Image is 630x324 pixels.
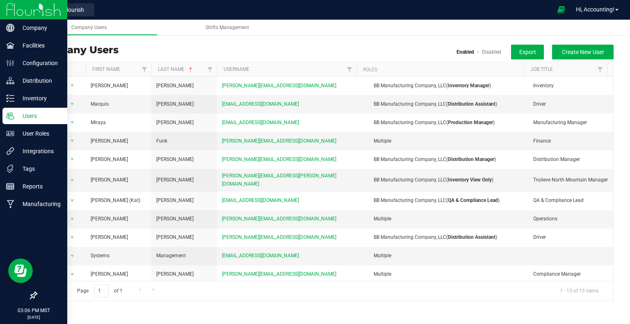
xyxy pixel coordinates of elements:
[67,213,78,225] span: select
[357,82,530,90] div: ( )
[530,66,553,72] a: Job Title
[448,156,494,162] b: Distribution Manager
[533,176,608,184] span: Trulieve North Mountain Manager
[67,98,78,110] span: select
[156,215,194,223] span: [PERSON_NAME]
[343,62,356,76] a: Filter
[91,233,128,241] span: [PERSON_NAME]
[511,45,544,59] button: Export
[224,66,249,72] a: Username
[91,252,110,260] span: Systems
[374,216,391,222] span: Multiple
[357,233,530,241] div: ( )
[67,232,78,243] span: select
[222,233,336,241] span: [PERSON_NAME][EMAIL_ADDRESS][DOMAIN_NAME]
[91,197,140,204] span: [PERSON_NAME] (Kat)
[357,119,530,127] div: ( )
[92,66,120,72] a: First Name
[533,233,546,241] span: Driver
[448,83,489,88] b: Inventory Manager
[156,270,194,278] span: [PERSON_NAME]
[8,258,33,283] iframe: Resource center
[222,197,299,204] span: [EMAIL_ADDRESS][DOMAIN_NAME]
[14,129,64,138] p: User Roles
[593,62,607,76] a: Filter
[14,111,64,121] p: Users
[156,100,194,108] span: [PERSON_NAME]
[519,49,536,55] span: Export
[222,252,299,260] span: [EMAIL_ADDRESS][DOMAIN_NAME]
[6,165,14,173] inline-svg: Tags
[67,80,78,91] span: select
[222,100,299,108] span: [EMAIL_ADDRESS][DOMAIN_NAME]
[448,120,493,125] b: Production Manager
[91,215,128,223] span: [PERSON_NAME]
[67,250,78,262] span: select
[576,6,614,13] span: Hi, Accounting!
[357,156,530,163] div: ( )
[91,156,128,163] span: [PERSON_NAME]
[533,119,587,127] span: Manufacturing Manager
[356,62,524,77] th: Roles
[374,177,446,183] span: BB Manufacturing Company, LLC
[158,66,194,72] a: Last Name
[374,156,446,162] span: BB Manufacturing Company, LLC
[533,156,580,163] span: Distribution Manager
[67,195,78,206] span: select
[156,197,194,204] span: [PERSON_NAME]
[552,2,571,18] span: Open Ecommerce Menu
[482,49,501,55] a: Disabled
[457,49,474,55] a: Enabled
[448,101,495,107] b: Distribution Assistant
[91,119,106,127] span: Miraya
[91,176,128,184] span: [PERSON_NAME]
[6,147,14,155] inline-svg: Integrations
[14,146,64,156] p: Integrations
[156,137,167,145] span: Funk
[14,164,64,174] p: Tags
[374,234,446,240] span: BB Manufacturing Company, LLC
[357,176,530,184] div: ( )
[203,62,217,76] a: Filter
[156,156,194,163] span: [PERSON_NAME]
[14,41,64,50] p: Facilities
[91,100,109,108] span: Marquis
[533,215,557,223] span: Operations
[6,200,14,208] inline-svg: Manufacturing
[4,314,64,320] p: [DATE]
[448,197,498,203] b: QA & Compliance Lead
[6,129,14,138] inline-svg: User Roles
[156,252,186,260] span: Management
[222,82,336,90] span: [PERSON_NAME][EMAIL_ADDRESS][DOMAIN_NAME]
[222,270,336,278] span: [PERSON_NAME][EMAIL_ADDRESS][DOMAIN_NAME]
[6,41,14,50] inline-svg: Facilities
[91,270,128,278] span: [PERSON_NAME]
[156,176,194,184] span: [PERSON_NAME]
[552,45,614,59] button: Create New User
[6,112,14,120] inline-svg: Users
[14,23,64,33] p: Company
[14,76,64,86] p: Distribution
[357,197,530,204] div: ( )
[91,82,128,90] span: [PERSON_NAME]
[533,270,581,278] span: Compliance Manager
[374,197,446,203] span: BB Manufacturing Company, LLC
[533,100,546,108] span: Driver
[533,82,554,90] span: Inventory
[4,307,64,314] p: 03:06 PM MST
[357,100,530,108] div: ( )
[6,94,14,102] inline-svg: Inventory
[374,101,446,107] span: BB Manufacturing Company, LLC
[374,120,446,125] span: BB Manufacturing Company, LLC
[156,119,194,127] span: [PERSON_NAME]
[71,25,107,30] span: Company Users
[36,45,119,55] h3: Company Users
[374,138,391,144] span: Multiple
[533,197,584,204] span: QA & Compliance Lead
[222,119,299,127] span: [EMAIL_ADDRESS][DOMAIN_NAME]
[70,285,129,297] span: Page of 1
[14,199,64,209] p: Manufacturing
[448,177,492,183] b: Inventory View Only
[222,137,336,145] span: [PERSON_NAME][EMAIL_ADDRESS][DOMAIN_NAME]
[138,62,151,76] a: Filter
